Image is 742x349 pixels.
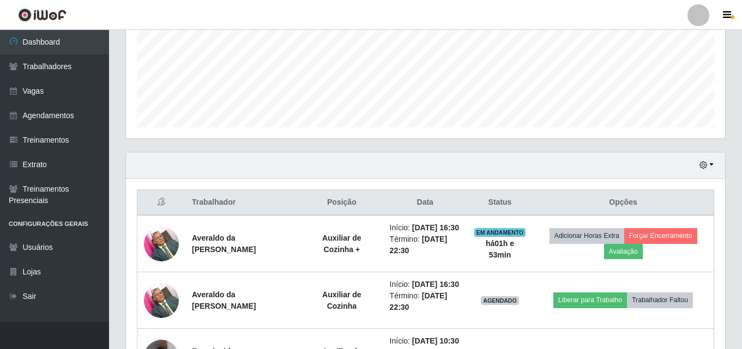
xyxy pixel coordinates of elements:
button: Avaliação [604,244,643,259]
time: [DATE] 16:30 [412,223,459,232]
span: EM ANDAMENTO [474,228,526,237]
time: [DATE] 16:30 [412,280,459,289]
strong: há 01 h e 53 min [486,239,514,259]
li: Início: [390,222,461,234]
th: Data [383,190,467,216]
img: 1697117733428.jpeg [144,221,179,267]
th: Opções [533,190,714,216]
th: Trabalhador [185,190,300,216]
strong: Averaldo da [PERSON_NAME] [192,290,256,310]
li: Início: [390,335,461,347]
th: Status [467,190,533,216]
span: AGENDADO [481,296,519,305]
th: Posição [300,190,383,216]
li: Término: [390,234,461,256]
strong: Averaldo da [PERSON_NAME] [192,234,256,254]
button: Adicionar Horas Extra [550,228,624,243]
li: Início: [390,279,461,290]
button: Liberar para Trabalho [553,292,627,308]
time: [DATE] 10:30 [412,336,459,345]
button: Trabalhador Faltou [627,292,693,308]
img: 1697117733428.jpeg [144,277,179,323]
li: Término: [390,290,461,313]
strong: Auxiliar de Cozinha [322,290,361,310]
img: CoreUI Logo [18,8,67,22]
button: Forçar Encerramento [624,228,697,243]
strong: Auxiliar de Cozinha + [322,234,361,254]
